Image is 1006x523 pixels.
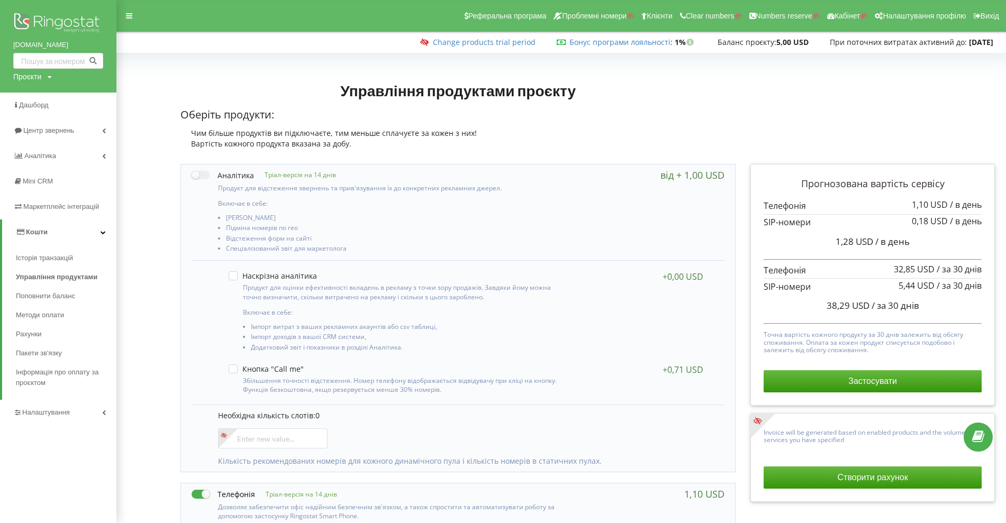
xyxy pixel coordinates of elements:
[883,12,966,20] span: Налаштування профілю
[764,426,982,444] p: Invoice will be generated based on enabled products and the volume of services you have specified
[569,37,670,47] a: Бонус програми лояльності
[2,219,116,245] a: Кошти
[950,215,982,227] span: / в день
[192,489,255,500] label: Телефонія
[981,12,999,20] span: Вихід
[13,53,103,69] input: Пошук за номером
[251,344,561,354] li: Додатковий звіт і показники в розділі Аналітика.
[16,272,97,282] span: Управління продуктами
[16,348,62,359] span: Пакети зв'язку
[562,12,627,20] span: Проблемні номери
[218,183,565,192] p: Продукт для відстеження звернень та прив'язування їх до конкретних рекламних джерел.
[180,81,736,100] h1: Управління продуктами проєкту
[251,333,561,343] li: Імпорт доходів з вашої CRM системи,
[899,280,935,291] span: 5,44 USD
[835,12,860,20] span: Кабінет
[218,456,714,466] p: Кількість рекомендованих номерів для кожного динамічного пула і кількість номерів в статичних пулах.
[243,308,561,317] p: Включає в себе:
[836,235,873,247] span: 1,28 USD
[226,224,565,234] li: Підміна номерів по гео
[23,203,99,210] span: Маркетплейс інтеграцій
[13,71,41,82] div: Проєкти
[912,215,948,227] span: 0,18 USD
[251,323,561,333] li: Імпорт витрат з ваших рекламних акаунтів або csv таблиці,
[764,200,982,212] p: Телефонія
[660,170,724,180] div: від + 1,00 USD
[16,287,116,306] a: Поповнити баланс
[180,128,736,139] div: Чим більше продуктів ви підключаєте, тим меньше сплачуєте за кожен з них!
[569,37,673,47] span: :
[912,199,948,210] span: 1,10 USD
[23,177,53,185] span: Mini CRM
[718,37,776,47] span: Баланс проєкту:
[13,11,103,37] img: Ringostat logo
[255,490,337,499] p: Тріал-версія на 14 днів
[663,364,703,375] div: +0,71 USD
[764,328,982,354] p: Точна вартість кожного продукту за 30 днів залежить від обсягу споживання. Оплата за кожен продук...
[830,37,967,47] span: При поточних витратах активний до:
[243,376,561,394] p: Збільшення точності відстеження. Номер телефону відображається відвідувачу при кліці на кнопку. Ф...
[254,170,336,179] p: Тріал-версія на 14 днів
[16,325,116,344] a: Рахунки
[684,489,724,499] div: 1,10 USD
[24,152,56,160] span: Аналiтика
[16,329,42,340] span: Рахунки
[894,263,935,275] span: 32,85 USD
[19,101,49,109] span: Дашборд
[16,310,64,320] span: Методи оплати
[937,280,982,291] span: / за 30 днів
[16,291,75,301] span: Поповнити баланс
[468,12,547,20] span: Реферальна програма
[764,264,982,277] p: Телефонія
[764,466,982,489] button: Створити рахунок
[180,107,736,123] p: Оберіть продукти:
[16,367,111,388] span: Інформація про оплату за проєктом
[764,216,982,228] p: SIP-номери
[969,37,993,47] strong: [DATE]
[226,245,565,255] li: Спеціалізований звіт для маркетолога
[16,253,73,263] span: Історія транзакцій
[229,271,317,280] label: Наскрізна аналітика
[16,344,116,363] a: Пакети зв'язку
[937,263,982,275] span: / за 30 днів
[218,410,714,421] p: Необхідна кількість слотів:
[756,12,812,20] span: Numbers reserve
[675,37,696,47] strong: 1%
[764,370,982,392] button: Застосувати
[827,299,869,311] span: 38,29 USD
[16,268,116,287] a: Управління продуктами
[764,177,982,191] p: Прогнозована вартість сервісу
[22,408,70,416] span: Налаштування
[647,12,673,20] span: Клієнти
[16,363,116,392] a: Інформація про оплату за проєктом
[226,235,565,245] li: Відстеження форм на сайті
[218,428,328,448] input: Enter new value...
[180,139,736,149] div: Вартість кожного продукта вказана за добу.
[243,283,561,301] p: Продукт для оцінки ефективності вкладень в рекламу з точки зору продажів. Завдяки йому можна точн...
[218,199,565,208] p: Включає в себе:
[226,214,565,224] li: [PERSON_NAME]
[315,410,320,420] span: 0
[875,235,910,247] span: / в день
[776,37,809,47] strong: 5,00 USD
[192,170,254,181] label: Аналітика
[950,199,982,210] span: / в день
[686,12,735,20] span: Clear numbers
[26,228,48,236] span: Кошти
[764,281,982,293] p: SIP-номери
[218,502,565,520] p: Дозволяє забезпечити офіс надійним безпечним зв'язком, а також спростити та автоматизувати роботу...
[872,299,919,311] span: / за 30 днів
[16,306,116,325] a: Методи оплати
[23,126,74,134] span: Центр звернень
[663,271,703,282] div: +0,00 USD
[229,364,304,373] label: Кнопка "Call me"
[433,37,536,47] a: Change products trial period
[13,40,103,50] a: [DOMAIN_NAME]
[16,249,116,268] a: Історія транзакцій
